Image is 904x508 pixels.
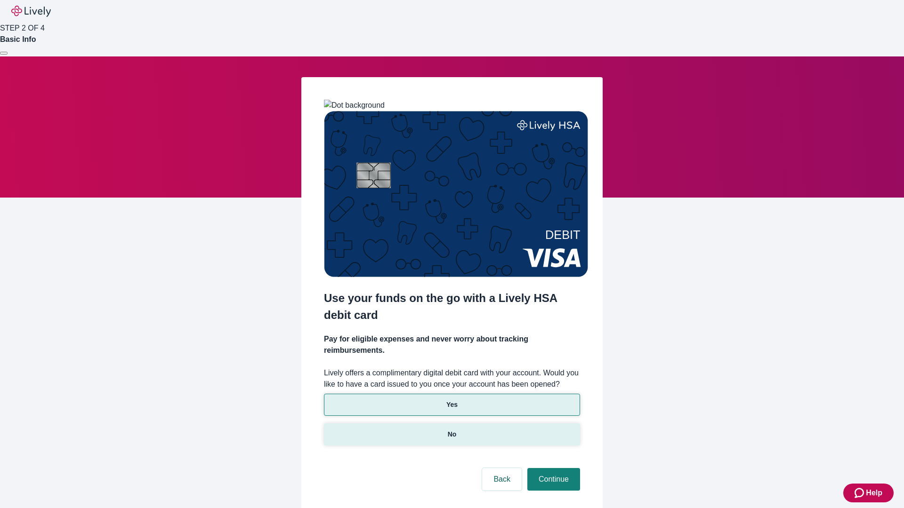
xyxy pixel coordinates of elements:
[446,400,458,410] p: Yes
[866,487,882,499] span: Help
[324,290,580,324] h2: Use your funds on the go with a Lively HSA debit card
[324,423,580,445] button: No
[527,468,580,491] button: Continue
[324,100,385,111] img: Dot background
[843,484,894,502] button: Zendesk support iconHelp
[855,487,866,499] svg: Zendesk support icon
[324,367,580,390] label: Lively offers a complimentary digital debit card with your account. Would you like to have a card...
[324,333,580,356] h4: Pay for eligible expenses and never worry about tracking reimbursements.
[448,429,457,439] p: No
[324,111,588,277] img: Debit card
[482,468,522,491] button: Back
[324,394,580,416] button: Yes
[11,6,51,17] img: Lively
